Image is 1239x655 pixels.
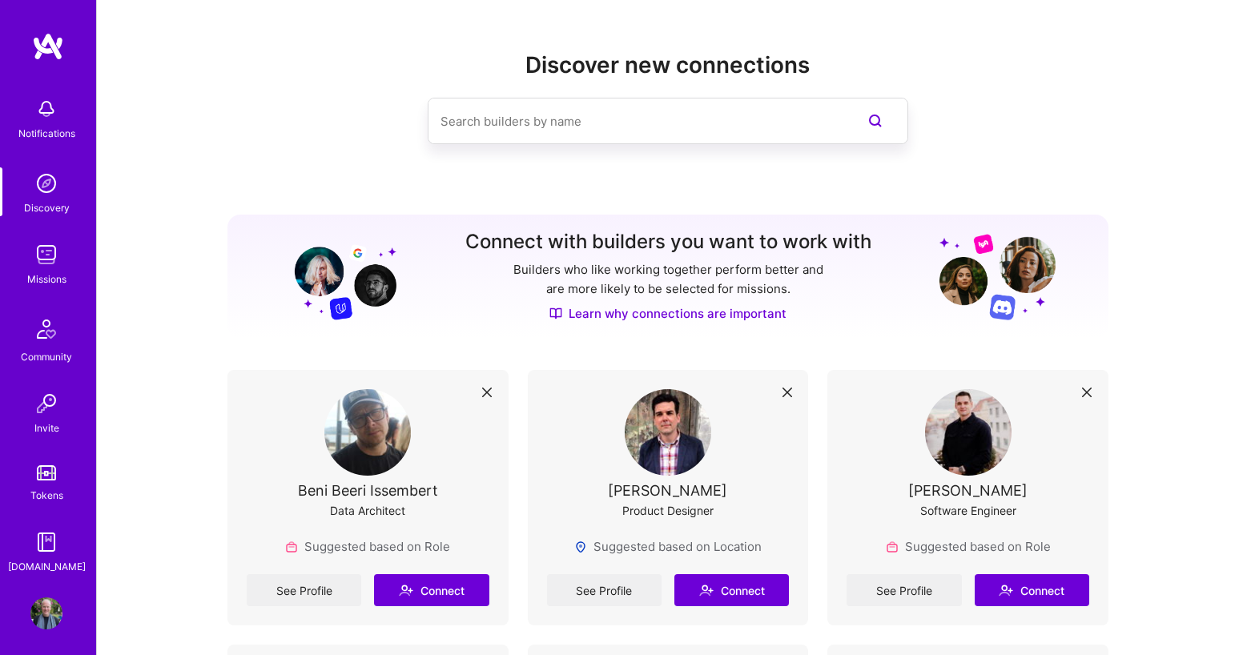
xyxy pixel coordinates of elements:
img: discovery [30,167,62,199]
img: User Avatar [324,389,411,476]
img: guide book [30,526,62,558]
div: Product Designer [622,502,714,519]
i: icon Connect [399,583,413,597]
button: Connect [374,574,489,606]
img: teamwork [30,239,62,271]
p: Builders who like working together perform better and are more likely to be selected for missions. [510,260,827,299]
h3: Connect with builders you want to work with [465,231,871,254]
div: Discovery [24,199,70,216]
img: Grow your network [280,232,396,320]
img: Role icon [285,540,298,553]
a: See Profile [247,574,361,606]
div: [DOMAIN_NAME] [8,558,86,575]
div: Notifications [18,125,75,142]
i: icon Connect [999,583,1013,597]
img: Role icon [886,540,899,553]
a: User Avatar [26,597,66,629]
img: logo [32,32,64,61]
i: icon SearchPurple [866,111,885,131]
div: Tokens [30,487,63,504]
img: tokens [37,465,56,480]
img: Invite [30,388,62,420]
img: User Avatar [925,389,1012,476]
a: Learn why connections are important [549,305,786,322]
div: Invite [34,420,59,436]
img: User Avatar [625,389,711,476]
img: Community [27,310,66,348]
i: icon Close [1082,388,1092,397]
a: See Profile [847,574,961,606]
div: Suggested based on Role [886,538,1051,555]
img: bell [30,93,62,125]
div: Suggested based on Role [285,538,450,555]
i: icon Close [482,388,492,397]
h2: Discover new connections [227,52,1108,78]
input: Search builders by name [440,101,831,142]
img: Discover [549,307,562,320]
a: See Profile [547,574,662,606]
div: [PERSON_NAME] [608,482,727,499]
button: Connect [674,574,789,606]
div: Community [21,348,72,365]
div: Missions [27,271,66,287]
button: Connect [975,574,1089,606]
img: Locations icon [574,540,587,553]
div: Data Architect [330,502,405,519]
img: User Avatar [30,597,62,629]
div: Suggested based on Location [574,538,762,555]
div: Software Engineer [920,502,1016,519]
div: [PERSON_NAME] [908,482,1028,499]
i: icon Close [782,388,792,397]
i: icon Connect [699,583,714,597]
img: Grow your network [939,233,1056,320]
div: Beni Beeri Issembert [298,482,438,499]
